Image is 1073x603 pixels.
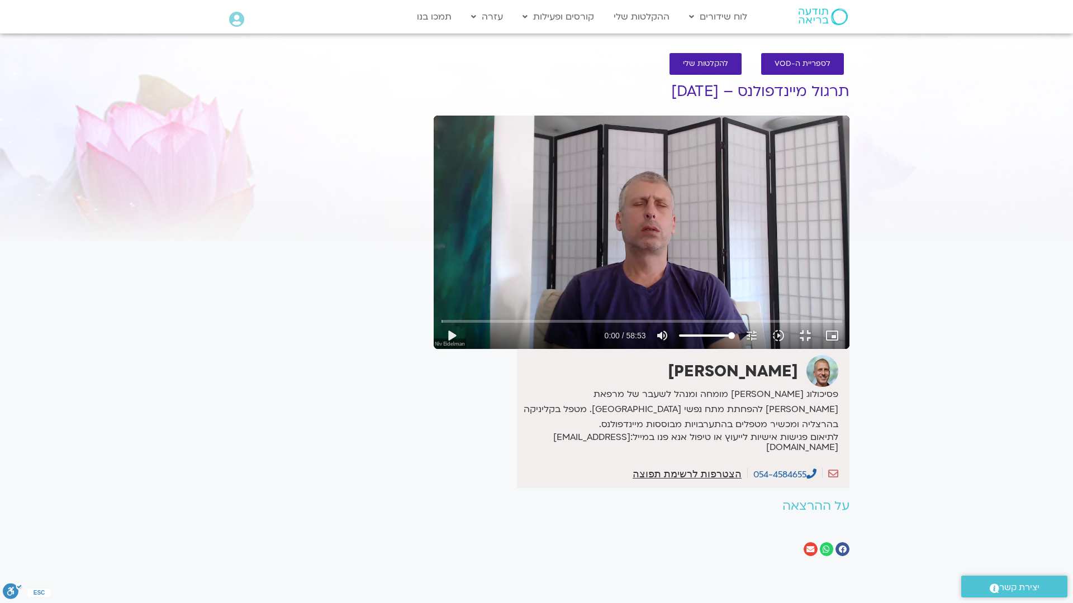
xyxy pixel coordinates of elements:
a: לספריית ה-VOD [761,53,844,75]
h2: על ההרצאה [434,499,849,513]
div: שיתוף ב facebook [835,542,849,556]
span: לספריית ה-VOD [775,60,830,68]
span: יצירת קשר [999,580,1039,595]
a: לוח שידורים [683,6,753,27]
h1: תרגול מיינדפולנס – [DATE] [434,83,849,100]
img: ניב אידלמן [806,355,838,387]
a: 054-4584655 [753,468,816,481]
div: שיתוף ב email [804,542,818,556]
strong: [PERSON_NAME] [668,361,798,382]
p: פסיכולוג [PERSON_NAME] מומחה ומנהל לשעבר של מרפאת [PERSON_NAME] להפחתת מתח נפשי [GEOGRAPHIC_DATA]... [520,387,838,432]
a: יצירת קשר [961,576,1067,597]
img: תודעה בריאה [799,8,848,25]
a: הצטרפות לרשימת תפוצה [633,469,742,479]
a: תמכו בנו [411,6,457,27]
a: קורסים ופעילות [517,6,600,27]
a: ההקלטות שלי [608,6,675,27]
a: להקלטות שלי [670,53,742,75]
div: שיתוף ב whatsapp [820,542,834,556]
a: עזרה [466,6,509,27]
span: להקלטות שלי [683,60,728,68]
p: לתיאום פגישות אישיות לייעוץ או טיפול אנא פנו במייל: [EMAIL_ADDRESS][DOMAIN_NAME] [520,432,838,452]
